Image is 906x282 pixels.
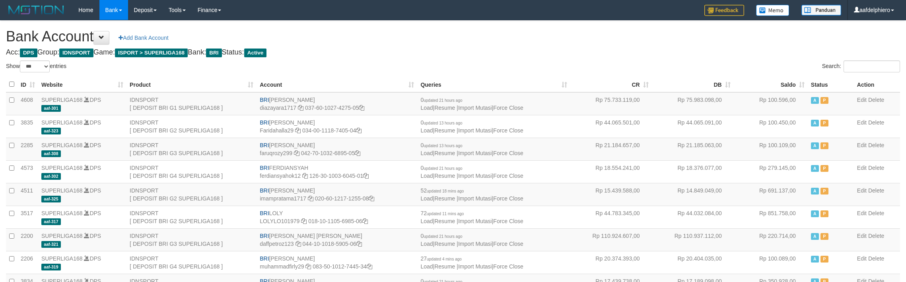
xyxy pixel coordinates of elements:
[868,165,884,171] a: Delete
[424,144,462,148] span: updated 13 hours ago
[493,195,523,202] a: Force Close
[420,195,433,202] a: Load
[356,241,362,247] a: Copy 044101018590506 to clipboard
[38,206,126,228] td: DPS
[260,218,299,224] a: LOLYLO101979
[493,241,523,247] a: Force Close
[493,173,523,179] a: Force Close
[493,105,523,111] a: Force Close
[257,206,417,228] td: LOLY 018-10-1105-6985-06
[308,195,313,202] a: Copy imampratama1717 to clipboard
[38,183,126,206] td: DPS
[6,4,66,16] img: MOTION_logo.png
[113,31,173,45] a: Add Bank Account
[6,60,66,72] label: Show entries
[126,138,257,160] td: IDNSPORT [ DEPOSIT BRI G3 SUPERLIGA168 ]
[420,233,462,239] span: 0
[417,77,570,92] th: Queries: activate to sort column ascending
[420,210,464,216] span: 72
[244,49,267,57] span: Active
[420,165,462,171] span: 0
[652,183,734,206] td: Rp 14.849.049,00
[570,206,652,228] td: Rp 44.783.345,00
[570,77,652,92] th: CR: activate to sort column ascending
[126,251,257,274] td: IDNSPORT [ DEPOSIT BRI G4 SUPERLIGA168 ]
[295,127,301,134] a: Copy Faridahalla29 to clipboard
[260,119,269,126] span: BRI
[126,77,257,92] th: Product: activate to sort column ascending
[868,187,884,194] a: Delete
[811,165,819,172] span: Active
[41,173,61,180] span: aaf-302
[420,142,462,148] span: 0
[434,241,455,247] a: Resume
[756,5,789,16] img: Button%20Memo.svg
[115,49,188,57] span: ISPORT > SUPERLIGA168
[652,160,734,183] td: Rp 18.376.077,00
[868,119,884,126] a: Delete
[857,165,867,171] a: Edit
[41,97,83,103] a: SUPERLIGA168
[6,29,900,45] h1: Bank Account
[493,263,523,270] a: Force Close
[734,138,808,160] td: Rp 100.109,00
[857,119,867,126] a: Edit
[808,77,854,92] th: Status
[420,119,523,134] span: | | |
[420,263,433,270] a: Load
[420,119,462,126] span: 0
[857,255,867,262] a: Edit
[857,142,867,148] a: Edit
[458,173,492,179] a: Import Mutasi
[857,210,867,216] a: Edit
[260,210,269,216] span: BRI
[652,228,734,251] td: Rp 110.937.112,00
[458,263,492,270] a: Import Mutasi
[570,183,652,206] td: Rp 15.439.588,00
[704,5,744,16] img: Feedback.jpg
[652,92,734,115] td: Rp 75.983.098,00
[363,173,369,179] a: Copy 126301003604501 to clipboard
[570,251,652,274] td: Rp 20.374.393,00
[126,92,257,115] td: IDNSPORT [ DEPOSIT BRI G1 SUPERLIGA168 ]
[857,187,867,194] a: Edit
[296,241,301,247] a: Copy daffpetroz123 to clipboard
[41,264,61,270] span: aaf-319
[260,263,304,270] a: muhammadfirly29
[260,105,296,111] a: diazayara1717
[257,92,417,115] td: [PERSON_NAME] 037-60-1027-4275-05
[17,115,38,138] td: 3835
[811,188,819,194] span: Active
[17,77,38,92] th: ID: activate to sort column ascending
[420,187,523,202] span: | | |
[420,150,433,156] a: Load
[734,115,808,138] td: Rp 100.450,00
[570,138,652,160] td: Rp 21.184.657,00
[493,150,523,156] a: Force Close
[734,160,808,183] td: Rp 279.145,00
[820,165,828,172] span: Paused
[424,121,462,125] span: updated 13 hours ago
[424,166,462,171] span: updated 21 hours ago
[362,218,368,224] a: Copy 018101105698506 to clipboard
[420,142,523,156] span: | | |
[420,218,433,224] a: Load
[17,251,38,274] td: 2206
[458,195,492,202] a: Import Mutasi
[427,257,462,261] span: updated 4 mins ago
[38,160,126,183] td: DPS
[41,150,61,157] span: aaf-308
[434,195,455,202] a: Resume
[257,228,417,251] td: [PERSON_NAME] [PERSON_NAME] 044-10-1018-5905-06
[257,115,417,138] td: [PERSON_NAME] 034-00-1118-7405-04
[305,263,311,270] a: Copy muhammadfirly29 to clipboard
[493,127,523,134] a: Force Close
[260,255,269,262] span: BRI
[41,119,83,126] a: SUPERLIGA168
[126,160,257,183] td: IDNSPORT [ DEPOSIT BRI G4 SUPERLIGA168 ]
[570,92,652,115] td: Rp 75.733.119,00
[41,165,83,171] a: SUPERLIGA168
[420,105,433,111] a: Load
[41,255,83,262] a: SUPERLIGA168
[734,251,808,274] td: Rp 100.089,00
